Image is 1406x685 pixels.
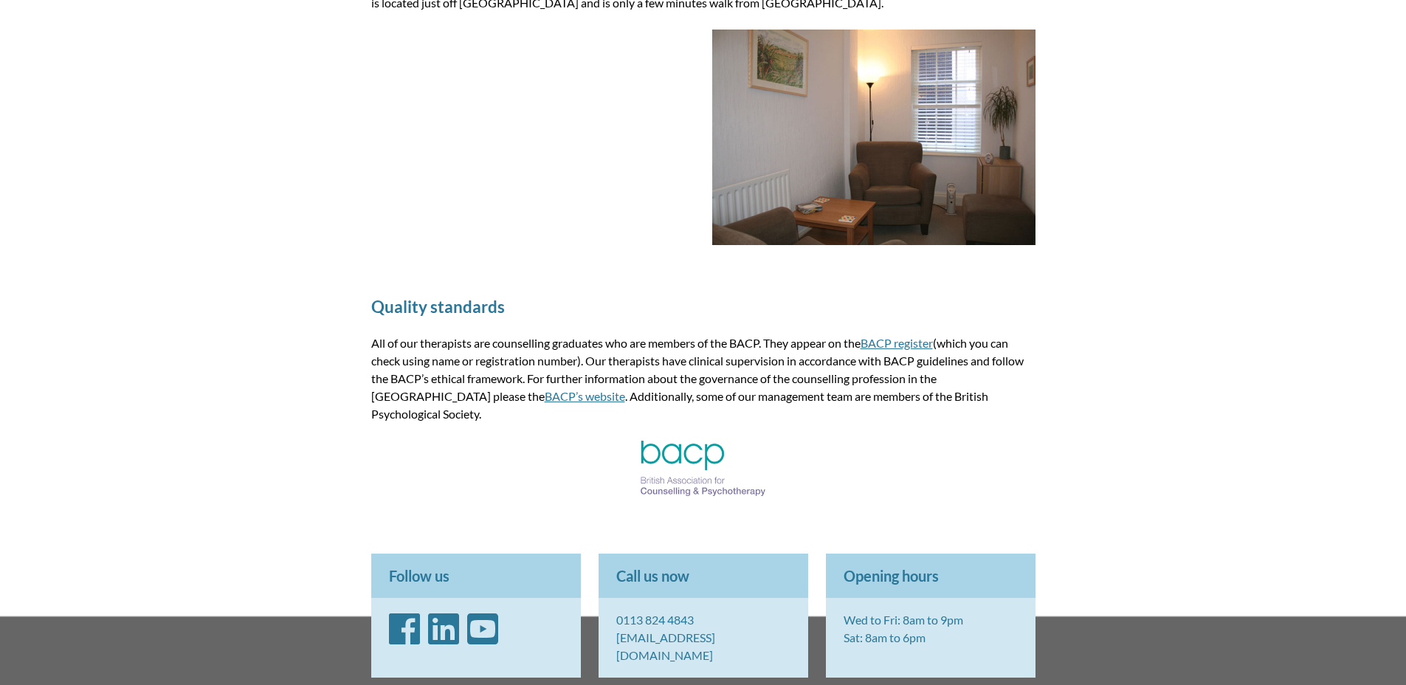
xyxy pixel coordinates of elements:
[428,611,459,647] i: LinkedIn
[826,554,1035,598] p: Opening hours
[616,630,715,662] a: [EMAIL_ADDRESS][DOMAIN_NAME]
[467,630,498,644] a: YouTube
[428,630,459,644] a: LinkedIn
[712,30,1035,245] img: Therapy room
[545,389,625,403] a: BACP’s website
[371,334,1035,423] p: All of our therapists are counselling graduates who are members of the BACP. They appear on the (...
[389,630,420,644] a: Facebook
[641,441,766,496] img: British Association for Counselling and Psychotherapy logo
[861,336,933,350] a: BACP register
[389,611,420,647] i: Facebook
[826,598,1035,660] p: Wed to Fri: 8am to 9pm Sat: 8am to 6pm
[371,30,695,247] iframe: Google Maps showing our location
[371,297,1035,317] h2: Quality standards
[599,554,808,598] p: Call us now
[467,611,498,647] i: YouTube
[616,613,694,627] a: 0113 824 4843
[371,554,581,598] p: Follow us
